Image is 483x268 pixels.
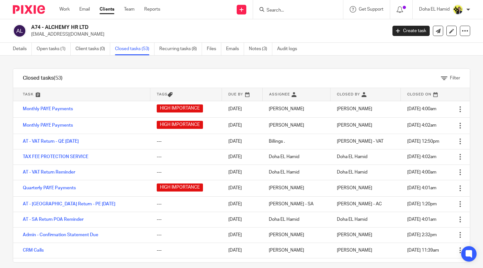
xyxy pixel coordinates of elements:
[262,212,330,227] td: Doha EL Hamid
[262,165,330,180] td: Doha EL Hamid
[262,101,330,117] td: [PERSON_NAME]
[79,6,90,13] a: Email
[157,138,215,145] div: ---
[407,107,436,111] span: [DATE] 4:00am
[23,155,88,159] a: TAX FEE PROTECTION SERVICE
[31,24,312,31] h2: A74 - ALCHEMY HR LTD
[59,6,70,13] a: Work
[13,43,32,55] a: Details
[23,233,98,237] a: Admin - Confirmation Statement Due
[157,201,215,207] div: ---
[337,170,367,174] span: Doha EL Hamid
[407,217,436,222] span: [DATE] 4:01am
[407,248,439,253] span: [DATE] 11:39am
[407,170,436,174] span: [DATE] 4:00am
[31,31,383,38] p: [EMAIL_ADDRESS][DOMAIN_NAME]
[222,134,262,149] td: [DATE]
[23,123,73,128] a: Monthly PAYE Payments
[207,43,221,55] a: Files
[37,43,71,55] a: Open tasks (1)
[337,202,382,206] span: [PERSON_NAME] - AC
[226,43,244,55] a: Emails
[222,212,262,227] td: [DATE]
[157,169,215,175] div: ---
[262,227,330,243] td: [PERSON_NAME]
[23,107,73,111] a: Monthly PAYE Payments
[222,165,262,180] td: [DATE]
[157,216,215,223] div: ---
[23,202,115,206] a: AT - [GEOGRAPHIC_DATA] Return - PE [DATE]
[249,43,272,55] a: Notes (3)
[262,196,330,212] td: [PERSON_NAME] - SA
[407,233,437,237] span: [DATE] 2:32pm
[337,217,367,222] span: Doha EL Hamid
[23,75,63,82] h1: Closed tasks
[392,26,430,36] a: Create task
[222,180,262,196] td: [DATE]
[222,101,262,117] td: [DATE]
[407,186,436,190] span: [DATE] 4:01am
[144,6,160,13] a: Reports
[337,139,383,144] span: [PERSON_NAME] - VAT
[222,196,262,212] td: [DATE]
[75,43,110,55] a: Client tasks (0)
[337,233,372,237] span: [PERSON_NAME]
[159,43,202,55] a: Recurring tasks (8)
[222,227,262,243] td: [DATE]
[407,123,436,128] span: [DATE] 4:02am
[23,248,44,253] a: CRM Calls
[13,24,26,38] img: svg%3E
[337,155,367,159] span: Doha EL Hamid
[23,139,79,144] a: AT - VAT Return - QE [DATE]
[222,243,262,258] td: [DATE]
[266,8,324,13] input: Search
[13,5,45,14] img: Pixie
[337,107,372,111] span: [PERSON_NAME]
[157,232,215,238] div: ---
[407,202,437,206] span: [DATE] 1:20pm
[407,155,436,159] span: [DATE] 4:02am
[262,149,330,165] td: Doha EL Hamid
[262,243,330,258] td: [PERSON_NAME]
[222,117,262,134] td: [DATE]
[262,117,330,134] td: [PERSON_NAME]
[453,4,463,15] img: Doha-Starbridge.jpg
[124,6,135,13] a: Team
[157,154,215,160] div: ---
[23,186,76,190] a: Quarterly PAYE Payments
[100,6,114,13] a: Clients
[157,121,203,129] span: HIGH IMPORTANCE
[23,217,83,222] a: AT - SA Return POA Reminder
[262,180,330,196] td: [PERSON_NAME]
[450,76,460,80] span: Filter
[23,170,75,174] a: AT - VAT Return Reminder
[54,76,63,81] span: (53)
[222,149,262,165] td: [DATE]
[337,123,372,128] span: [PERSON_NAME]
[115,43,154,55] a: Closed tasks (53)
[407,139,439,144] span: [DATE] 12:50pm
[157,183,203,192] span: HIGH IMPORTANCE
[157,247,215,254] div: ---
[262,134,330,149] td: Billings .
[337,186,372,190] span: [PERSON_NAME]
[277,43,302,55] a: Audit logs
[419,6,450,13] p: Doha EL Hamid
[359,7,383,12] span: Get Support
[150,88,222,101] th: Tags
[337,248,372,253] span: [PERSON_NAME]
[157,104,203,112] span: HIGH IMPORTANCE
